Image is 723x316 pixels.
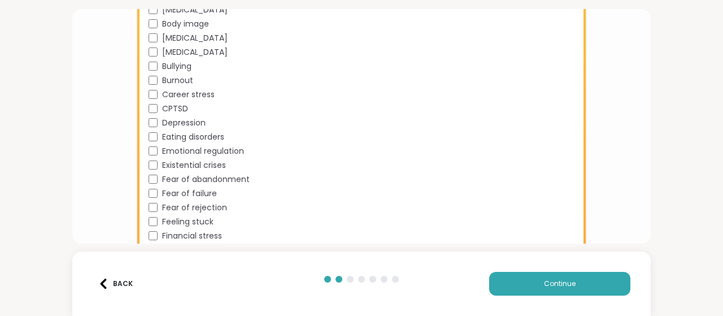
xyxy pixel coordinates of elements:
span: Eating disorders [162,131,224,143]
span: Fear of rejection [162,202,227,214]
span: Fear of failure [162,188,217,200]
span: Existential crises [162,159,226,171]
span: Burnout [162,75,193,86]
span: Feeling stuck [162,216,214,228]
span: Fear of abandonment [162,174,250,185]
span: Depression [162,117,206,129]
span: Bullying [162,60,191,72]
button: Back [93,272,138,296]
span: Body image [162,18,209,30]
span: [MEDICAL_DATA] [162,4,228,16]
span: [MEDICAL_DATA] [162,32,228,44]
span: Emotional regulation [162,145,244,157]
span: Continue [544,279,576,289]
span: [MEDICAL_DATA] [162,46,228,58]
span: Financial stress [162,230,222,242]
span: Career stress [162,89,215,101]
span: CPTSD [162,103,188,115]
div: Back [98,279,133,289]
button: Continue [489,272,630,296]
